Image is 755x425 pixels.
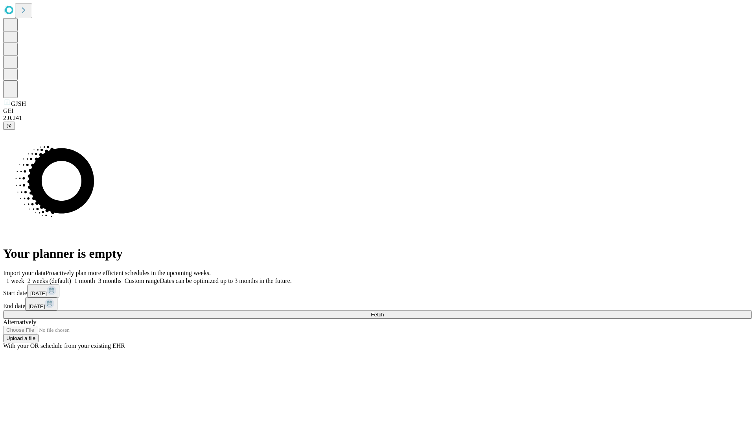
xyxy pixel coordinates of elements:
span: 3 months [98,277,122,284]
button: @ [3,122,15,130]
button: Fetch [3,310,752,319]
span: GJSH [11,100,26,107]
span: @ [6,123,12,129]
span: Alternatively [3,319,36,325]
button: Upload a file [3,334,39,342]
span: With your OR schedule from your existing EHR [3,342,125,349]
span: Custom range [125,277,160,284]
span: [DATE] [30,290,47,296]
span: Import your data [3,270,46,276]
div: 2.0.241 [3,115,752,122]
div: End date [3,297,752,310]
span: Proactively plan more efficient schedules in the upcoming weeks. [46,270,211,276]
button: [DATE] [27,285,59,297]
h1: Your planner is empty [3,246,752,261]
button: [DATE] [25,297,57,310]
div: Start date [3,285,752,297]
span: Fetch [371,312,384,318]
span: 1 month [74,277,95,284]
span: 2 weeks (default) [28,277,71,284]
span: 1 week [6,277,24,284]
span: [DATE] [28,303,45,309]
div: GEI [3,107,752,115]
span: Dates can be optimized up to 3 months in the future. [160,277,291,284]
